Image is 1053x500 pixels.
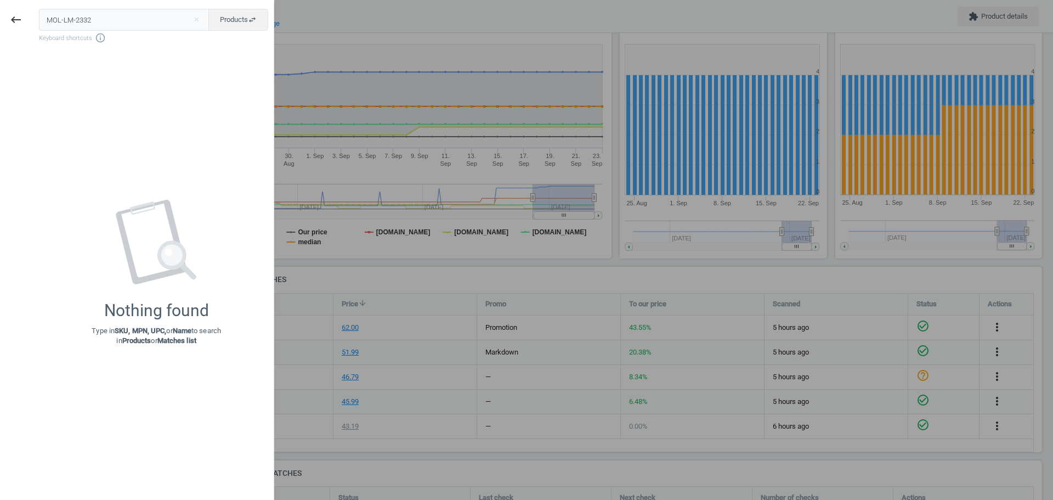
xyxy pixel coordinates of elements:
i: swap_horiz [248,15,257,24]
i: keyboard_backspace [9,13,22,26]
button: keyboard_backspace [3,7,29,33]
span: Products [220,15,257,25]
strong: Matches list [157,336,196,345]
div: Nothing found [104,301,209,321]
strong: Name [173,327,191,335]
strong: SKU, MPN, UPC, [115,327,166,335]
i: info_outline [95,32,106,43]
button: Close [188,15,205,25]
span: Keyboard shortcuts [39,32,268,43]
button: Productsswap_horiz [208,9,268,31]
p: Type in or to search in or [92,326,221,346]
strong: Products [122,336,151,345]
input: Enter the SKU or product name [39,9,210,31]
